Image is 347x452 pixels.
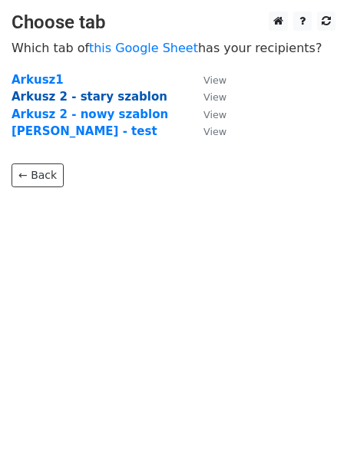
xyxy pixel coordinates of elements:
[12,73,64,87] a: Arkusz1
[188,124,226,138] a: View
[203,109,226,120] small: View
[12,107,168,121] a: Arkusz 2 - nowy szablon
[270,378,347,452] div: Widżet czatu
[12,163,64,187] a: ← Back
[12,40,335,56] p: Which tab of has your recipients?
[188,90,226,104] a: View
[12,12,335,34] h3: Choose tab
[203,91,226,103] small: View
[89,41,198,55] a: this Google Sheet
[12,90,167,104] a: Arkusz 2 - stary szablon
[203,126,226,137] small: View
[270,378,347,452] iframe: Chat Widget
[203,74,226,86] small: View
[12,124,157,138] a: [PERSON_NAME] - test
[188,107,226,121] a: View
[188,73,226,87] a: View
